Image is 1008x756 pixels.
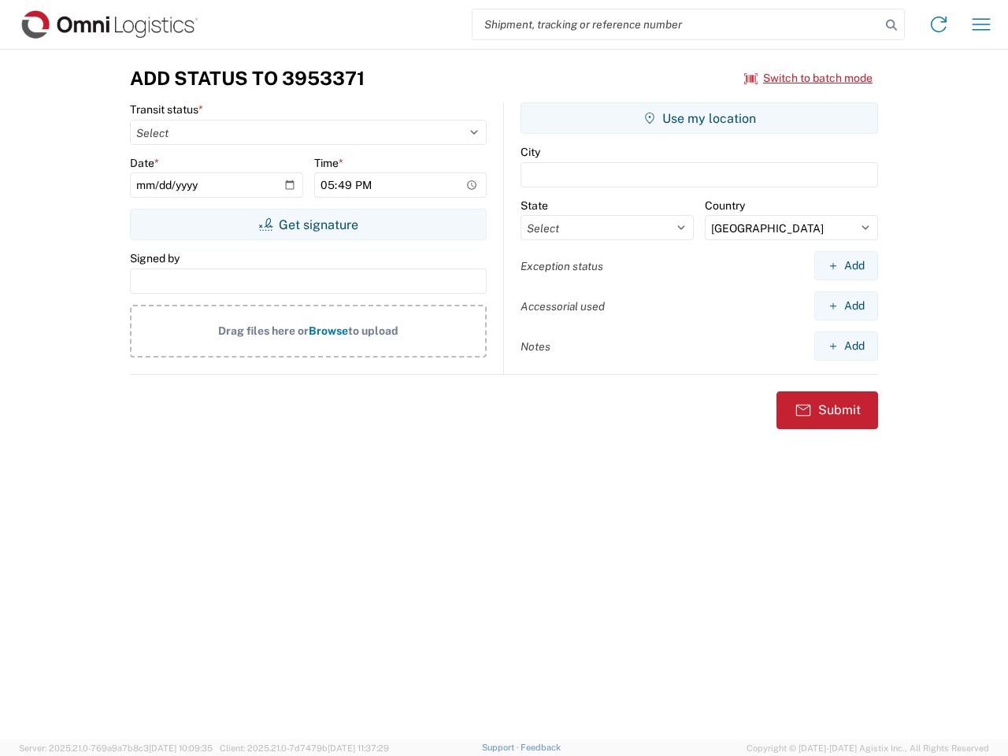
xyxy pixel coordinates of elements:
button: Use my location [521,102,878,134]
span: Copyright © [DATE]-[DATE] Agistix Inc., All Rights Reserved [747,741,989,755]
label: State [521,198,548,213]
label: Notes [521,339,550,354]
a: Feedback [521,743,561,752]
label: Transit status [130,102,203,117]
span: Browse [309,324,348,337]
label: Time [314,156,343,170]
h3: Add Status to 3953371 [130,67,365,90]
label: Country [705,198,745,213]
label: Exception status [521,259,603,273]
span: Client: 2025.21.0-7d7479b [220,743,389,753]
span: to upload [348,324,398,337]
button: Switch to batch mode [744,65,873,91]
span: [DATE] 10:09:35 [149,743,213,753]
label: Signed by [130,251,180,265]
label: Date [130,156,159,170]
button: Get signature [130,209,487,240]
input: Shipment, tracking or reference number [472,9,880,39]
span: Server: 2025.21.0-769a9a7b8c3 [19,743,213,753]
button: Submit [776,391,878,429]
button: Add [814,291,878,321]
span: Drag files here or [218,324,309,337]
label: City [521,145,540,159]
label: Accessorial used [521,299,605,313]
button: Add [814,251,878,280]
span: [DATE] 11:37:29 [328,743,389,753]
a: Support [482,743,521,752]
button: Add [814,332,878,361]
